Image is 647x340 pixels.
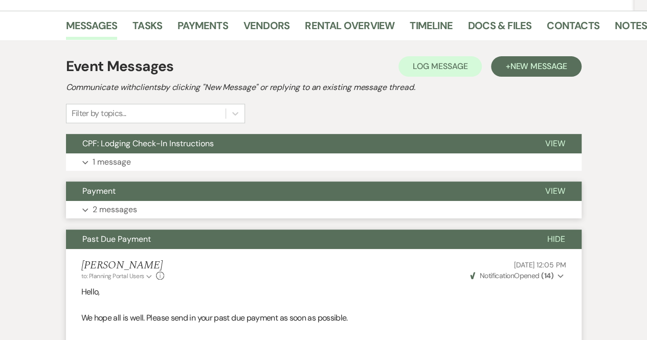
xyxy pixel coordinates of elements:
button: +New Message [491,56,581,77]
strong: ( 14 ) [541,271,553,280]
span: Notification [480,271,514,280]
span: View [545,138,565,149]
button: View [529,134,582,153]
span: Past Due Payment [82,234,151,244]
a: Rental Overview [305,17,394,40]
button: CPF: Lodging Check-In Instructions [66,134,529,153]
a: Contacts [547,17,599,40]
h1: Event Messages [66,56,174,77]
button: Hide [531,230,582,249]
span: CPF: Lodging Check-In Instructions [82,138,214,149]
button: 1 message [66,153,582,171]
span: Log Message [413,61,467,72]
h2: Communicate with clients by clicking "New Message" or replying to an existing message thread. [66,81,582,94]
a: Tasks [132,17,162,40]
p: We hope all is well. Please send in your past due payment as soon as possible. [81,311,566,325]
p: Hello, [81,285,566,299]
span: View [545,186,565,196]
span: [DATE] 12:05 PM [514,260,566,269]
button: View [529,182,582,201]
button: NotificationOpened (14) [468,270,566,281]
p: 1 message [93,155,131,169]
a: Messages [66,17,118,40]
a: Notes [615,17,647,40]
p: 2 messages [93,203,137,216]
div: Filter by topics... [72,107,126,120]
button: 2 messages [66,201,582,218]
span: Payment [82,186,116,196]
button: Log Message [398,56,482,77]
span: Hide [547,234,565,244]
a: Timeline [410,17,453,40]
span: to: Planning Portal Users [81,272,144,280]
a: Docs & Files [468,17,531,40]
a: Payments [177,17,228,40]
button: Past Due Payment [66,230,531,249]
h5: [PERSON_NAME] [81,259,165,272]
span: New Message [510,61,567,72]
span: Opened [470,271,553,280]
a: Vendors [243,17,289,40]
button: Payment [66,182,529,201]
button: to: Planning Portal Users [81,271,154,281]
